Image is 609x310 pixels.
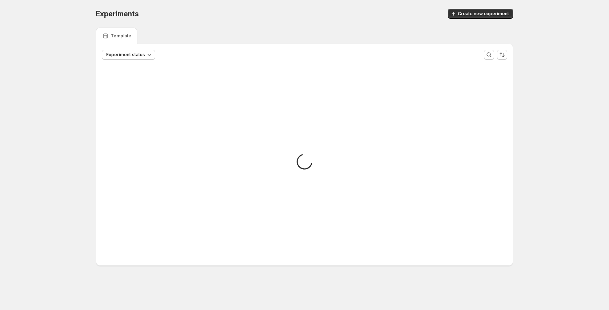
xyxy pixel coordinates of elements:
button: Sort the results [497,50,507,60]
span: Experiments [96,9,139,18]
p: Template [111,33,131,39]
span: Experiment status [106,52,145,58]
span: Create new experiment [458,11,509,17]
button: Experiment status [102,50,155,60]
button: Create new experiment [448,9,513,19]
